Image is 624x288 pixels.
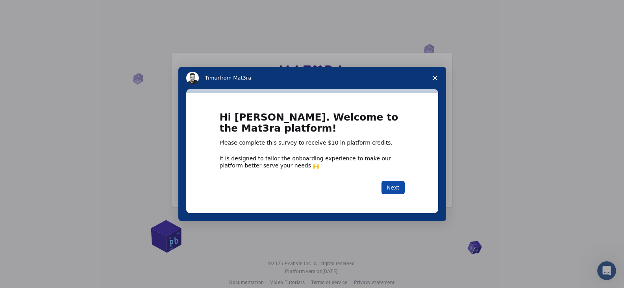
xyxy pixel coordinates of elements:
[205,75,220,81] span: Timur
[424,67,446,89] span: Close survey
[220,112,405,139] h1: Hi [PERSON_NAME]. Welcome to the Mat3ra platform!
[220,139,405,147] div: Please complete this survey to receive $10 in platform credits.
[381,181,405,194] button: Next
[186,72,199,84] img: Profile image for Timur
[16,6,44,13] span: Support
[220,155,405,169] div: It is designed to tailor the onboarding experience to make our platform better serve your needs 🙌
[220,75,251,81] span: from Mat3ra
